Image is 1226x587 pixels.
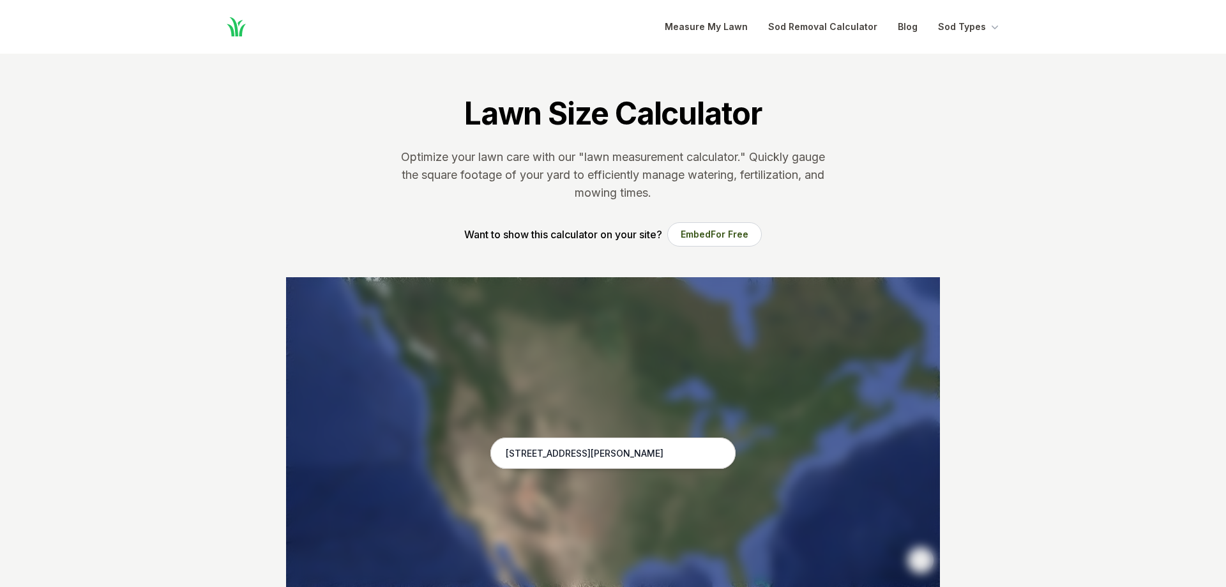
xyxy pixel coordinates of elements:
p: Optimize your lawn care with our "lawn measurement calculator." Quickly gauge the square footage ... [398,148,828,202]
a: Blog [898,19,918,34]
span: For Free [711,229,748,240]
h1: Lawn Size Calculator [464,95,762,133]
button: EmbedFor Free [667,222,762,247]
button: Sod Types [938,19,1001,34]
a: Measure My Lawn [665,19,748,34]
input: Enter your address to get started [490,438,736,469]
a: Sod Removal Calculator [768,19,877,34]
p: Want to show this calculator on your site? [464,227,662,242]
